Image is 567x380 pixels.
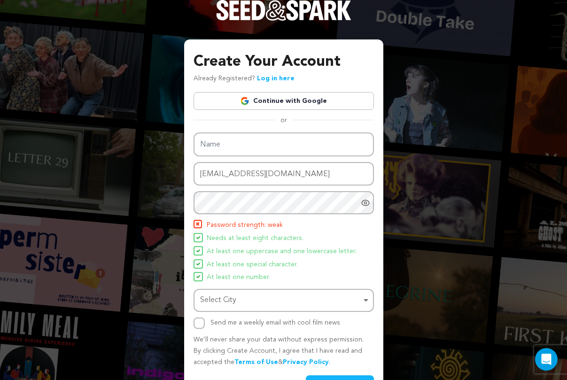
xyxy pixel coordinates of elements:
img: Seed&Spark Icon [196,275,200,279]
a: Show password as plain text. Warning: this will display your password on the screen. [361,198,370,208]
img: Seed&Spark Icon [194,221,201,227]
span: At least one number. [207,272,270,283]
a: Terms of Use [234,359,278,365]
p: We’ll never share your data without express permission. By clicking Create Account, I agree that ... [194,334,374,368]
input: Name [194,132,374,156]
img: Seed&Spark Icon [196,249,200,253]
input: Email address [194,162,374,186]
a: Continue with Google [194,92,374,110]
img: Seed&Spark Icon [196,262,200,266]
span: Password strength: weak [207,220,283,231]
div: Select City [200,294,362,307]
span: At least one uppercase and one lowercase letter. [207,246,357,257]
span: At least one special character. [207,259,298,271]
label: Send me a weekly email with cool film news [210,319,340,326]
span: or [275,116,293,125]
h3: Create Your Account [194,51,374,73]
a: Log in here [257,75,295,82]
img: Seed&Spark Icon [196,236,200,240]
span: Needs at least eight characters. [207,233,303,244]
p: Already Registered? [194,73,295,85]
a: Privacy Policy [283,359,329,365]
div: Open Intercom Messenger [535,348,558,371]
img: Google logo [240,96,249,106]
